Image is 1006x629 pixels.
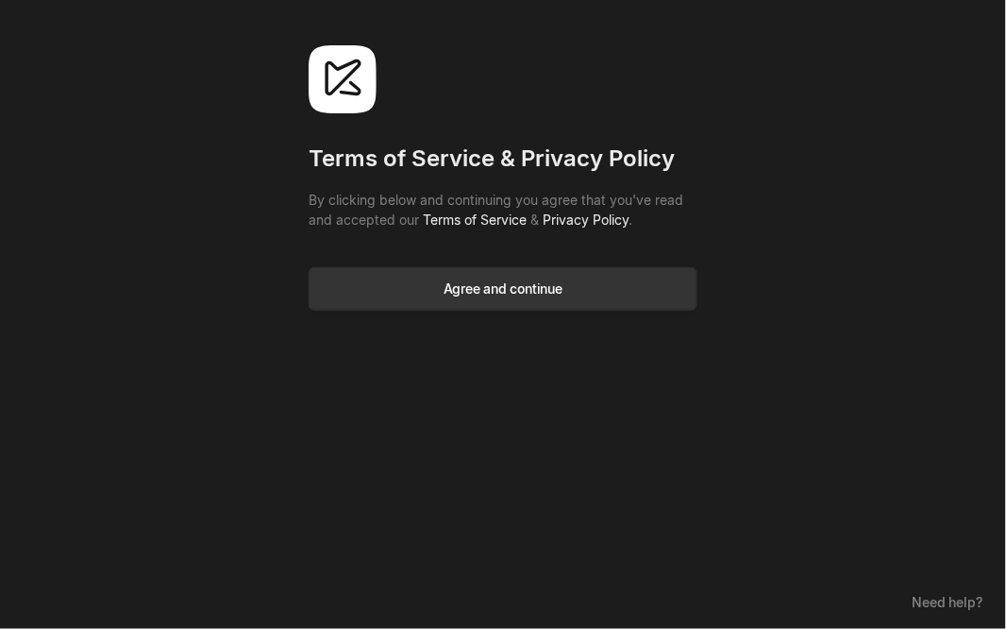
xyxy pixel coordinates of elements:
img: svg%3e [309,45,377,113]
div: Agree and continue [444,279,562,298]
button: Need help? [903,588,992,615]
div: Terms of Service & Privacy Policy [309,144,697,175]
button: Agree and continue [309,267,697,311]
a: Privacy Policy [543,212,629,228]
a: Terms of Service [423,212,527,228]
p: By clicking below and continuing you agree that you've read and accepted our & . [309,190,697,229]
